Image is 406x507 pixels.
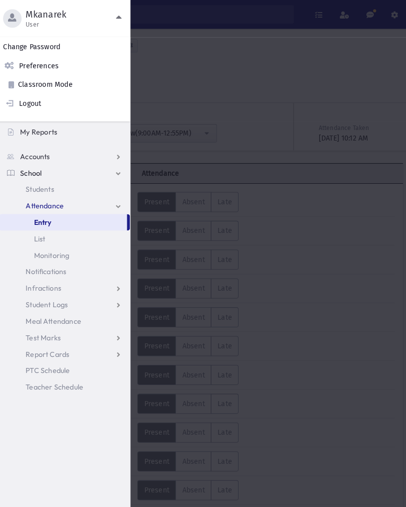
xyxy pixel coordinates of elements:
[4,337,132,353] a: Report Cards
[4,73,136,92] a: Classroom Mode
[30,341,73,350] span: Report Cards
[4,369,132,386] a: Teacher Schedule
[30,196,67,205] span: Attendance
[30,309,84,318] span: Meal Attendance
[4,177,132,193] a: Students
[4,120,132,137] a: My Reports
[4,145,132,161] a: Accounts
[30,373,86,382] span: Teacher Schedule
[38,228,49,237] span: List
[4,257,132,273] a: Notifications
[4,209,129,225] a: Entry
[4,161,132,177] a: School
[4,273,132,289] a: Infractions
[4,241,132,257] a: Monitoring
[4,305,132,321] a: Meal Attendance
[4,193,132,209] a: Attendance
[30,293,71,302] span: Student Logs
[30,325,64,334] span: Test Marks
[4,289,132,305] a: Student Logs
[38,212,55,221] span: Entry
[25,148,54,157] span: Accounts
[38,244,73,253] span: Monitoring
[30,20,118,28] span: User
[30,277,65,286] span: Infractions
[25,164,46,173] span: School
[30,180,58,189] span: Students
[4,321,132,337] a: Test Marks
[25,124,61,133] span: My Reports
[30,261,70,270] span: Notifications
[4,225,132,241] a: List
[30,357,73,366] span: PTC Schedule
[4,353,132,369] a: PTC Schedule
[30,8,118,20] span: Mkanarek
